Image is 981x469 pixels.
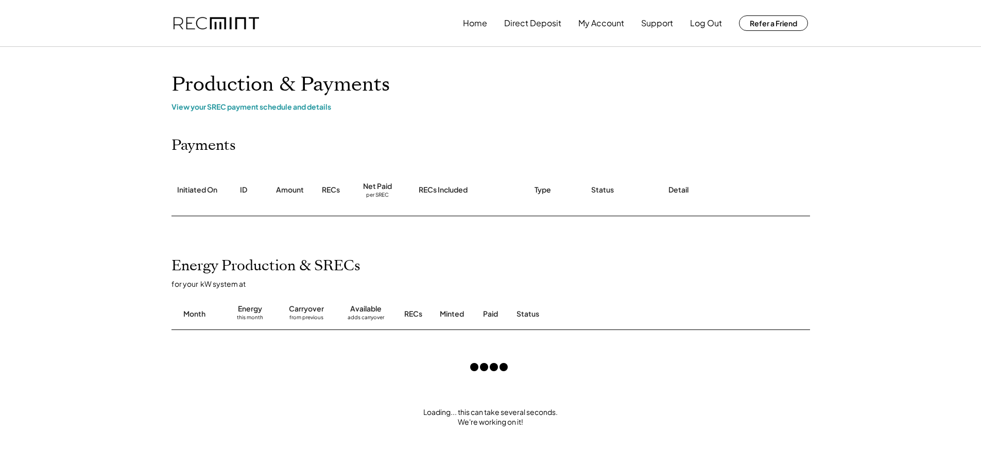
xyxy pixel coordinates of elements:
[238,304,262,314] div: Energy
[404,309,422,319] div: RECs
[171,102,810,111] div: View your SREC payment schedule and details
[363,181,392,192] div: Net Paid
[535,185,551,195] div: Type
[289,314,323,324] div: from previous
[240,185,247,195] div: ID
[578,13,624,33] button: My Account
[440,309,464,319] div: Minted
[739,15,808,31] button: Refer a Friend
[237,314,263,324] div: this month
[591,185,614,195] div: Status
[348,314,384,324] div: adds carryover
[171,73,810,97] h1: Production & Payments
[350,304,382,314] div: Available
[641,13,673,33] button: Support
[668,185,689,195] div: Detail
[419,185,468,195] div: RECs Included
[463,13,487,33] button: Home
[483,309,498,319] div: Paid
[504,13,561,33] button: Direct Deposit
[289,304,324,314] div: Carryover
[171,279,820,288] div: for your kW system at
[177,185,217,195] div: Initiated On
[171,257,360,275] h2: Energy Production & SRECs
[322,185,340,195] div: RECs
[161,407,820,427] div: Loading... this can take several seconds. We're working on it!
[366,192,389,199] div: per SREC
[183,309,205,319] div: Month
[517,309,692,319] div: Status
[171,137,236,154] h2: Payments
[690,13,722,33] button: Log Out
[174,17,259,30] img: recmint-logotype%403x.png
[276,185,304,195] div: Amount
